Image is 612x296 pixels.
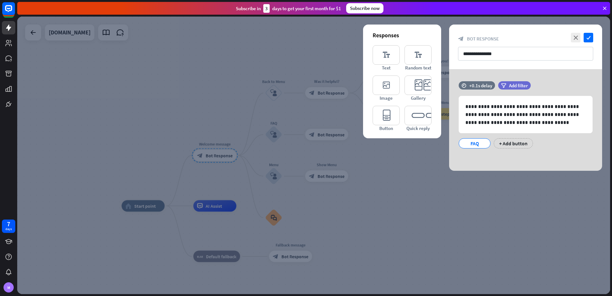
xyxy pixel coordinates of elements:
div: M [4,282,14,292]
i: check [584,33,593,42]
div: 3 [263,4,270,13]
div: 7 [7,221,10,227]
div: Subscribe now [346,3,383,13]
button: Open LiveChat chat widget [5,3,24,22]
div: + Add button [494,138,533,148]
div: days [5,227,12,231]
span: Add filter [509,83,528,89]
span: Bot Response [467,36,499,42]
div: +0.1s delay [469,83,492,89]
i: filter [501,83,506,88]
div: Subscribe in days to get your first month for $1 [236,4,341,13]
i: block_bot_response [458,36,464,42]
i: time [462,83,466,88]
div: FAQ [464,139,485,148]
a: 7 days [2,220,15,233]
i: close [571,33,580,42]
